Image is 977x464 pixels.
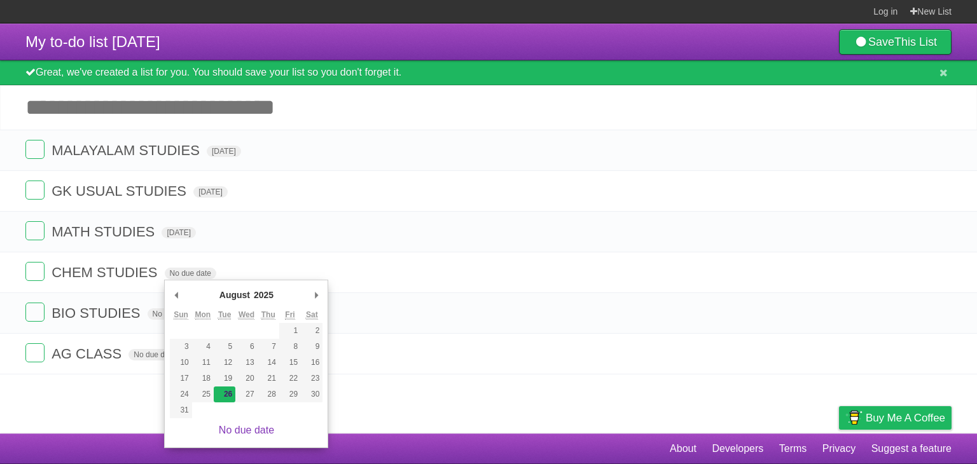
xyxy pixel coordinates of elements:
button: 10 [170,355,191,371]
button: 16 [301,355,322,371]
a: Developers [712,437,763,461]
span: BIO STUDIES [52,305,143,321]
img: Buy me a coffee [845,407,863,428]
button: 8 [279,339,301,355]
span: No due date [148,308,199,320]
abbr: Wednesday [239,310,254,320]
button: 13 [235,355,257,371]
span: No due date [128,349,180,360]
a: No due date [219,425,274,435]
abbr: Thursday [261,310,275,320]
button: 28 [258,386,279,402]
abbr: Monday [195,310,211,320]
span: [DATE] [162,227,196,238]
label: Done [25,303,45,322]
button: 30 [301,386,322,402]
span: MATH STUDIES [52,224,158,240]
span: MALAYALAM STUDIES [52,142,203,158]
label: Done [25,262,45,281]
button: 6 [235,339,257,355]
span: CHEM STUDIES [52,264,160,280]
span: GK USUAL STUDIES [52,183,190,199]
span: Buy me a coffee [866,407,945,429]
button: 26 [214,386,235,402]
button: 5 [214,339,235,355]
a: About [670,437,696,461]
button: 7 [258,339,279,355]
label: Done [25,343,45,362]
a: Privacy [822,437,856,461]
span: [DATE] [193,186,228,198]
button: 3 [170,339,191,355]
button: 9 [301,339,322,355]
button: Previous Month [170,285,183,304]
div: 2025 [252,285,275,304]
button: 21 [258,371,279,386]
button: 23 [301,371,322,386]
div: August [218,285,252,304]
a: Buy me a coffee [839,406,952,430]
button: 4 [192,339,214,355]
button: 1 [279,323,301,339]
a: Terms [779,437,807,461]
span: [DATE] [207,146,241,157]
button: Next Month [310,285,322,304]
button: 17 [170,371,191,386]
button: 24 [170,386,191,402]
a: Suggest a feature [871,437,952,461]
label: Done [25,140,45,159]
span: No due date [165,268,216,279]
button: 25 [192,386,214,402]
button: 2 [301,323,322,339]
label: Done [25,221,45,240]
button: 29 [279,386,301,402]
button: 14 [258,355,279,371]
abbr: Friday [285,310,294,320]
abbr: Tuesday [218,310,231,320]
button: 18 [192,371,214,386]
label: Done [25,181,45,200]
abbr: Saturday [306,310,318,320]
button: 11 [192,355,214,371]
button: 31 [170,402,191,418]
button: 19 [214,371,235,386]
b: This List [894,36,937,48]
button: 20 [235,371,257,386]
button: 27 [235,386,257,402]
button: 15 [279,355,301,371]
a: SaveThis List [839,29,952,55]
abbr: Sunday [174,310,188,320]
button: 12 [214,355,235,371]
button: 22 [279,371,301,386]
span: AG CLASS [52,346,125,362]
span: My to-do list [DATE] [25,33,160,50]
